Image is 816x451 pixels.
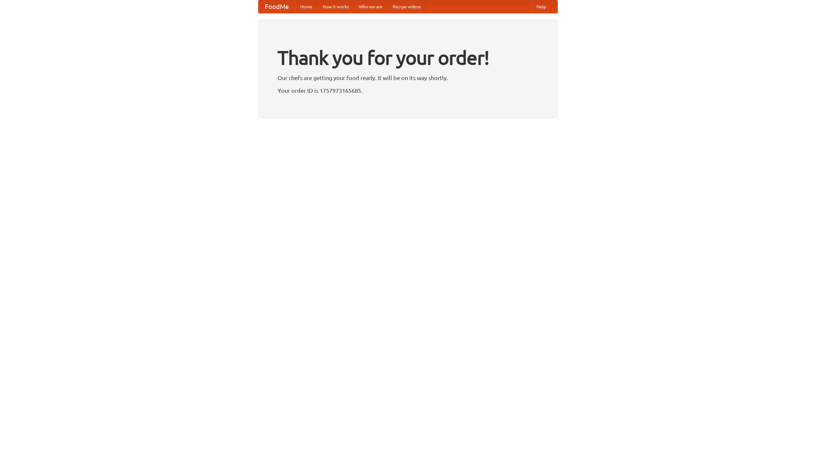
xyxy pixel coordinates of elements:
a: How it works [317,0,354,13]
a: FoodMe [259,0,295,13]
a: Home [295,0,317,13]
p: Your order ID is 1757973165685. [278,86,538,95]
a: Help [531,0,551,13]
h1: Thank you for your order! [278,42,538,73]
a: Recipe videos [388,0,426,13]
p: Our chefs are getting your food ready. It will be on its way shortly. [278,73,538,83]
a: Who we are [354,0,388,13]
